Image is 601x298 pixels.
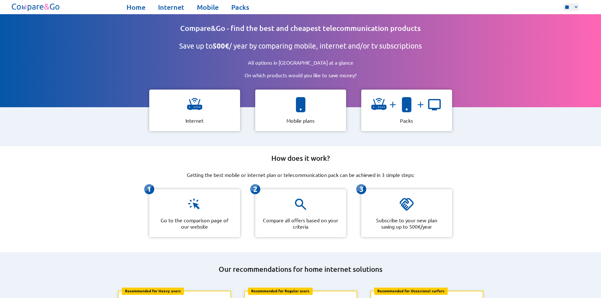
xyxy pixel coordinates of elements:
p: Internet [186,117,203,124]
a: icon representing a wifi Internet [144,90,245,131]
h1: Compare&Go - find the best and cheapest telecommunication products [180,24,421,33]
img: icon representing the third-step [356,184,366,194]
a: Home [127,3,145,12]
img: icon representing the first-step [144,184,154,194]
img: icon representing a handshake [399,197,414,212]
img: icon representing a wifi [187,97,202,112]
p: All options in [GEOGRAPHIC_DATA] at a glance [228,59,374,66]
h2: How does it work? [271,154,330,163]
a: Packs [231,3,249,12]
img: icon representing a click [187,197,202,212]
p: Compare all offers based on your criteria [263,217,339,230]
img: icon representing a smartphone [293,97,308,112]
img: icon representing a tv [427,97,442,112]
p: Packs [400,117,413,124]
a: Mobile [197,3,219,12]
p: Mobile plans [286,117,315,124]
img: icon representing the second-step [250,184,260,194]
img: icon representing a magnifying glass [293,197,308,212]
img: icon representing a smartphone [399,97,414,112]
img: and [386,100,399,110]
b: Recommended for Occasional surfers [377,288,445,293]
p: Go to the comparison page of our website [157,217,233,230]
p: Getting the best mobile or internet plan or telecommunication pack can be achieved in 3 simple st... [187,172,415,178]
a: icon representing a wifiandicon representing a smartphoneandicon representing a tv Packs [356,90,457,131]
h2: Our recommendations for home internet solutions [111,265,490,274]
p: Subscribe to your new plan saving up to 500€/year [369,217,445,230]
b: Recommended for Regular users [251,288,309,293]
b: Recommended for Heavy users [125,288,181,293]
img: and [414,100,427,110]
h2: Save up to / year by comparing mobile, internet and/or tv subscriptions [179,42,422,50]
img: Logo of Compare&Go [10,2,61,13]
a: icon representing a smartphone Mobile plans [250,90,351,131]
b: 500€ [213,42,229,50]
p: On which products would you like to save money? [224,72,377,78]
img: icon representing a wifi [371,97,386,112]
a: Internet [158,3,184,12]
